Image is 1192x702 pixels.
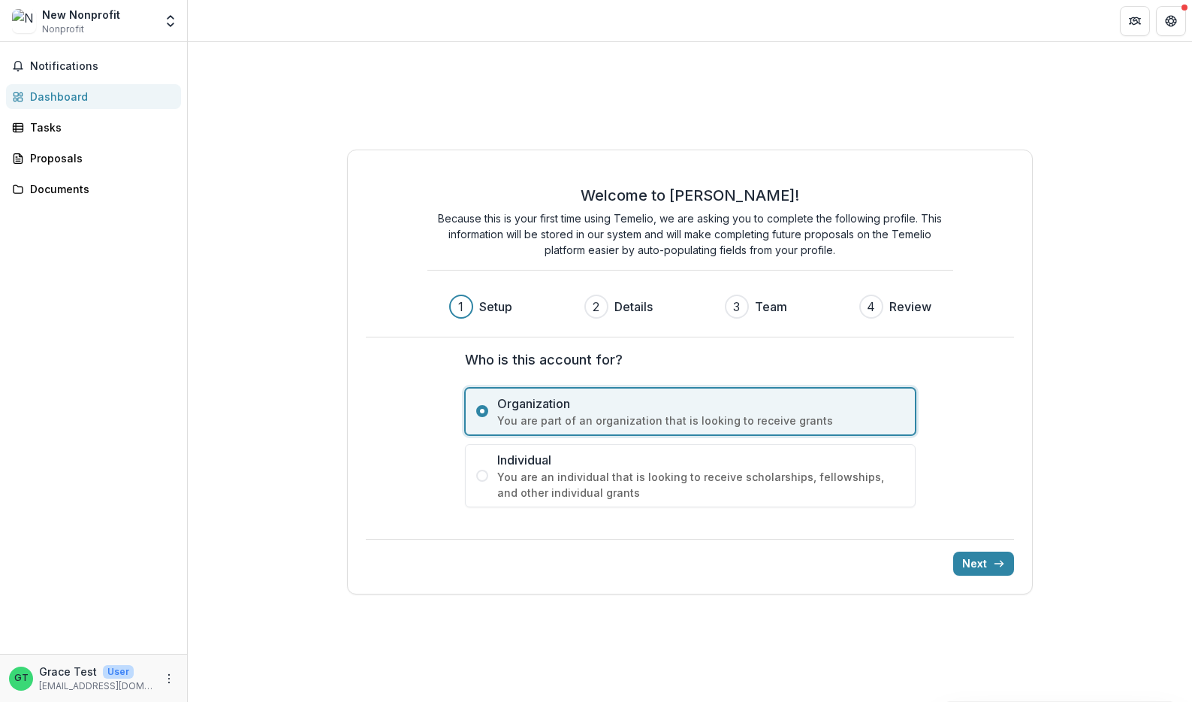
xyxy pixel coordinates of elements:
[449,295,931,319] div: Progress
[160,6,181,36] button: Open entity switcher
[6,115,181,140] a: Tasks
[160,670,178,688] button: More
[953,552,1014,576] button: Next
[39,664,97,679] p: Grace Test
[479,298,512,316] h3: Setup
[1120,6,1150,36] button: Partners
[30,150,169,166] div: Proposals
[103,665,134,679] p: User
[1156,6,1186,36] button: Get Help
[30,89,169,104] div: Dashboard
[14,673,29,683] div: Grace Test
[6,146,181,171] a: Proposals
[6,54,181,78] button: Notifications
[581,186,799,204] h2: Welcome to [PERSON_NAME]!
[497,395,904,413] span: Organization
[39,679,154,693] p: [EMAIL_ADDRESS][DOMAIN_NAME]
[30,60,175,73] span: Notifications
[465,349,907,370] label: Who is this account for?
[614,298,653,316] h3: Details
[755,298,787,316] h3: Team
[497,469,904,501] span: You are an individual that is looking to receive scholarships, fellowships, and other individual ...
[6,177,181,201] a: Documents
[30,181,169,197] div: Documents
[427,210,953,258] p: Because this is your first time using Temelio, we are asking you to complete the following profil...
[12,9,36,33] img: New Nonprofit
[867,298,875,316] div: 4
[497,451,904,469] span: Individual
[497,413,904,428] span: You are part of an organization that is looking to receive grants
[42,23,84,36] span: Nonprofit
[30,120,169,135] div: Tasks
[733,298,740,316] div: 3
[889,298,931,316] h3: Review
[42,7,120,23] div: New Nonprofit
[593,298,599,316] div: 2
[6,84,181,109] a: Dashboard
[458,298,463,316] div: 1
